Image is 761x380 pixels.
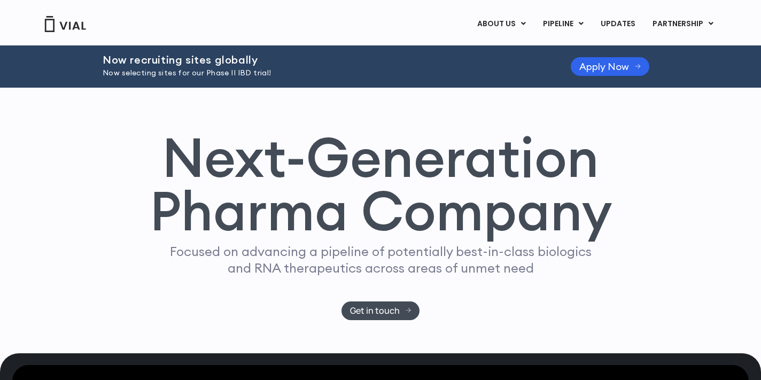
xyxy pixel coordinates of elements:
[44,16,87,32] img: Vial Logo
[592,15,643,33] a: UPDATES
[469,15,534,33] a: ABOUT USMenu Toggle
[341,301,420,320] a: Get in touch
[644,15,722,33] a: PARTNERSHIPMenu Toggle
[165,243,596,276] p: Focused on advancing a pipeline of potentially best-in-class biologics and RNA therapeutics acros...
[103,54,544,66] h2: Now recruiting sites globally
[350,307,400,315] span: Get in touch
[534,15,592,33] a: PIPELINEMenu Toggle
[103,67,544,79] p: Now selecting sites for our Phase II IBD trial!
[149,130,612,238] h1: Next-Generation Pharma Company
[579,63,629,71] span: Apply Now
[571,57,649,76] a: Apply Now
